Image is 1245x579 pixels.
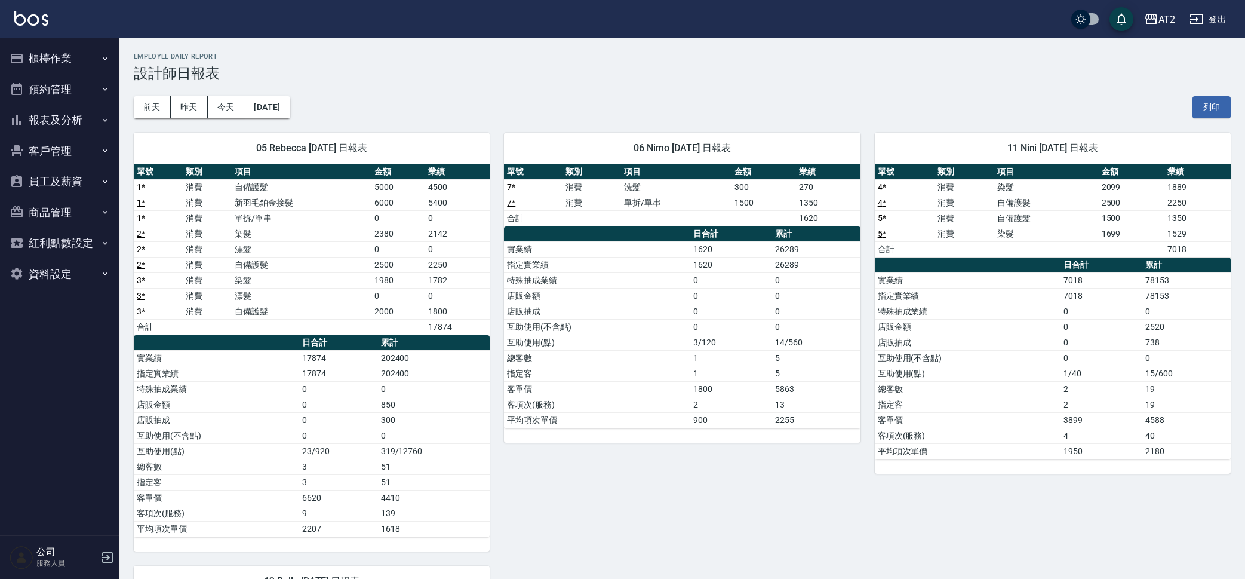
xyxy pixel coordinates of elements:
[378,335,490,351] th: 累計
[690,412,772,428] td: 900
[934,210,994,226] td: 消費
[371,257,426,272] td: 2500
[134,490,299,506] td: 客單價
[1109,7,1133,31] button: save
[232,179,371,195] td: 自備護髮
[232,272,371,288] td: 染髮
[621,195,731,210] td: 單拆/單串
[371,210,426,226] td: 0
[504,366,690,381] td: 指定客
[504,226,860,428] table: a dense table
[796,195,860,210] td: 1350
[1142,319,1231,335] td: 2520
[875,319,1060,335] td: 店販金額
[299,459,377,474] td: 3
[134,366,299,381] td: 指定實業績
[5,74,115,105] button: 預約管理
[690,350,772,366] td: 1
[690,257,772,272] td: 1620
[134,65,1231,82] h3: 設計師日報表
[934,179,994,195] td: 消費
[378,459,490,474] td: 51
[1142,428,1231,443] td: 40
[425,272,490,288] td: 1782
[425,195,490,210] td: 5400
[875,241,934,257] td: 合計
[378,350,490,366] td: 202400
[183,210,232,226] td: 消費
[183,195,232,210] td: 消費
[425,257,490,272] td: 2250
[425,164,490,180] th: 業績
[1099,195,1165,210] td: 2500
[504,272,690,288] td: 特殊抽成業績
[1060,258,1142,273] th: 日合計
[5,228,115,259] button: 紅利點數設定
[562,195,621,210] td: 消費
[183,288,232,304] td: 消費
[994,226,1098,241] td: 染髮
[772,381,860,397] td: 5863
[690,381,772,397] td: 1800
[772,241,860,257] td: 26289
[504,164,860,226] table: a dense table
[731,164,796,180] th: 金額
[1060,366,1142,381] td: 1/40
[1142,335,1231,350] td: 738
[183,304,232,319] td: 消費
[1164,210,1231,226] td: 1350
[299,350,377,366] td: 17874
[1164,179,1231,195] td: 1889
[934,164,994,180] th: 類別
[1142,272,1231,288] td: 78153
[232,210,371,226] td: 單拆/單串
[134,350,299,366] td: 實業績
[299,381,377,397] td: 0
[425,210,490,226] td: 0
[1060,272,1142,288] td: 7018
[1099,179,1165,195] td: 2099
[299,443,377,459] td: 23/920
[371,226,426,241] td: 2380
[1060,350,1142,366] td: 0
[1164,195,1231,210] td: 2250
[731,179,796,195] td: 300
[875,258,1231,459] table: a dense table
[378,506,490,521] td: 139
[1060,381,1142,397] td: 2
[371,304,426,319] td: 2000
[134,506,299,521] td: 客項次(服務)
[772,288,860,304] td: 0
[299,490,377,506] td: 6620
[772,412,860,428] td: 2255
[134,397,299,412] td: 店販金額
[425,241,490,257] td: 0
[232,257,371,272] td: 自備護髮
[772,226,860,242] th: 累計
[994,195,1098,210] td: 自備護髮
[875,443,1060,459] td: 平均項次單價
[690,319,772,335] td: 0
[772,304,860,319] td: 0
[378,521,490,537] td: 1618
[5,105,115,136] button: 報表及分析
[772,350,860,366] td: 5
[504,350,690,366] td: 總客數
[183,241,232,257] td: 消費
[1142,366,1231,381] td: 15/600
[875,366,1060,381] td: 互助使用(點)
[36,558,97,569] p: 服務人員
[1060,335,1142,350] td: 0
[504,335,690,350] td: 互助使用(點)
[796,210,860,226] td: 1620
[232,164,371,180] th: 項目
[1142,350,1231,366] td: 0
[232,195,371,210] td: 新羽毛鉑金接髮
[134,443,299,459] td: 互助使用(點)
[690,241,772,257] td: 1620
[875,272,1060,288] td: 實業績
[1099,164,1165,180] th: 金額
[134,96,171,118] button: 前天
[378,428,490,443] td: 0
[562,179,621,195] td: 消費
